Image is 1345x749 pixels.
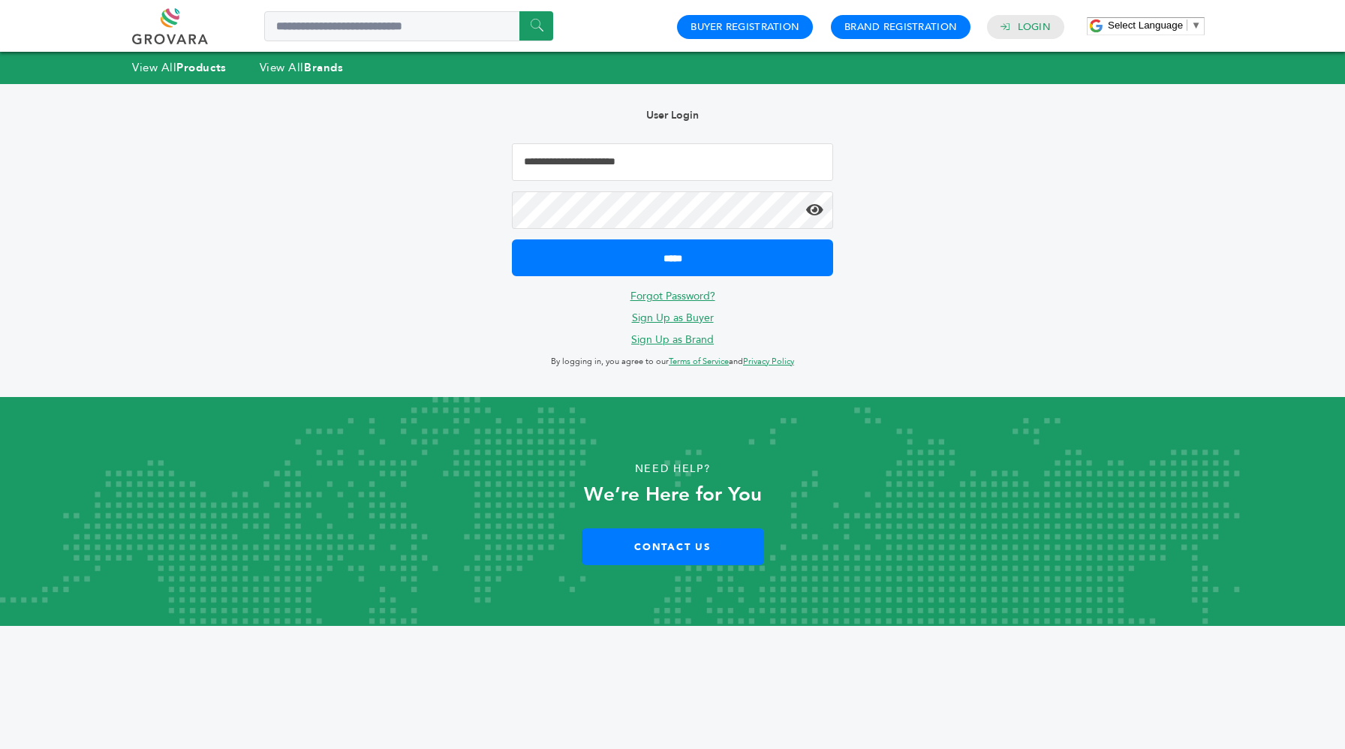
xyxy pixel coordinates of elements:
p: By logging in, you agree to our and [512,353,833,371]
span: ​ [1187,20,1187,31]
a: Sign Up as Brand [631,332,714,347]
a: Terms of Service [669,356,729,367]
strong: Products [176,60,226,75]
p: Need Help? [68,458,1278,480]
strong: Brands [304,60,343,75]
strong: We’re Here for You [584,481,762,508]
a: Brand Registration [844,20,957,34]
a: Privacy Policy [743,356,794,367]
a: Buyer Registration [691,20,799,34]
a: Select Language​ [1108,20,1201,31]
a: View AllBrands [260,60,344,75]
span: ▼ [1191,20,1201,31]
a: Forgot Password? [630,289,715,303]
a: View AllProducts [132,60,227,75]
a: Sign Up as Buyer [632,311,714,325]
input: Password [512,191,833,229]
a: Login [1018,20,1051,34]
b: User Login [646,108,699,122]
input: Search a product or brand... [264,11,553,41]
a: Contact Us [582,528,764,565]
span: Select Language [1108,20,1183,31]
input: Email Address [512,143,833,181]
